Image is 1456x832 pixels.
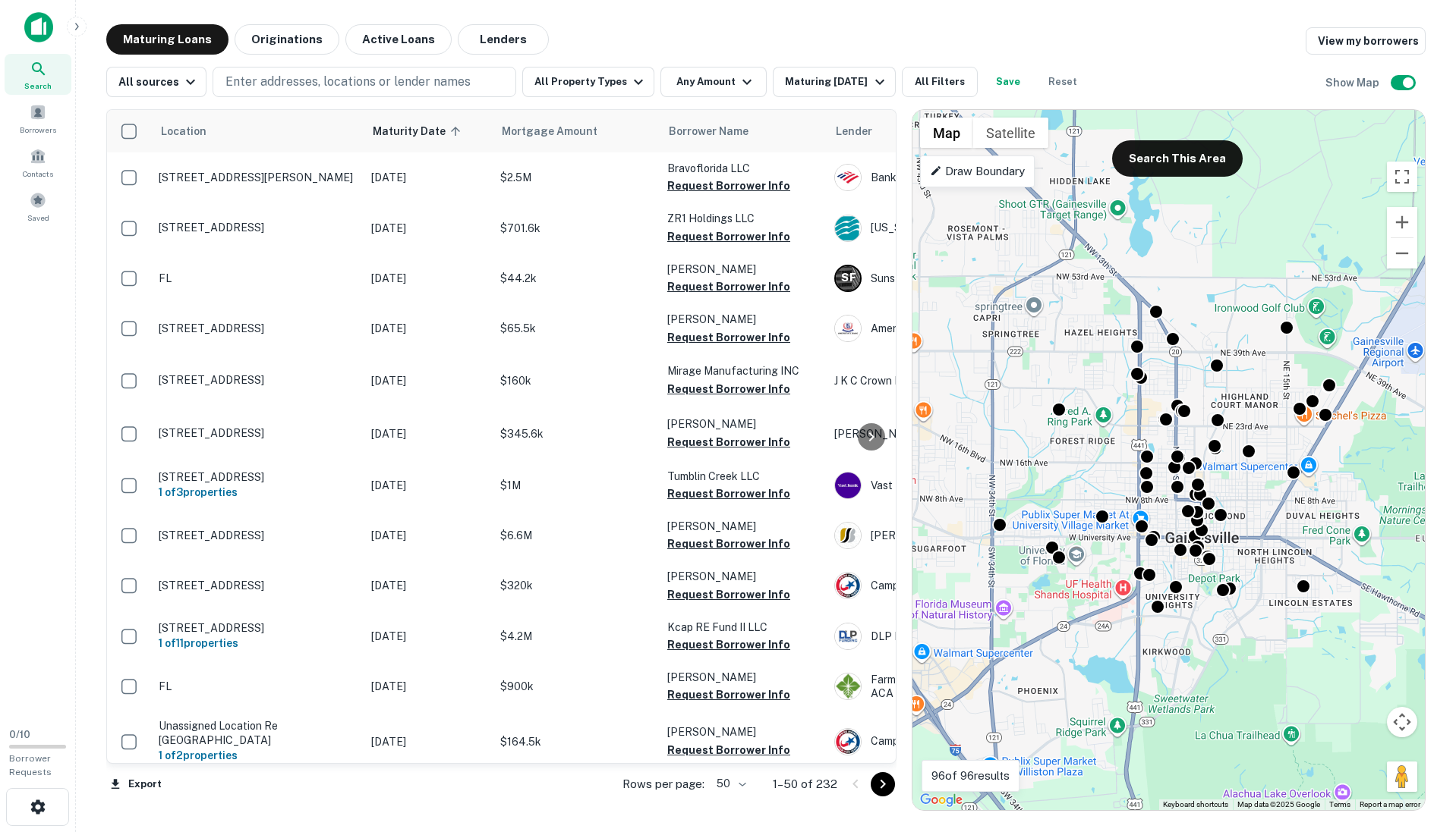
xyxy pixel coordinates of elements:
[522,67,654,97] button: All Property Types
[27,212,49,224] span: Saved
[834,522,1062,549] div: [PERSON_NAME] Spring Bank
[835,673,861,699] img: picture
[5,142,71,183] a: Contacts
[500,577,652,594] p: $320k
[500,678,652,695] p: $900k
[912,110,1425,810] div: 0 0
[1038,67,1087,97] button: Reset
[834,164,1062,191] div: Bank Of America NA
[24,80,52,92] span: Search
[835,623,861,649] img: picture
[500,372,652,389] p: $160k
[159,426,356,440] p: [STREET_ADDRESS]
[371,477,485,494] p: [DATE]
[834,623,1062,650] div: DLP Lending Fund LLC
[159,171,356,184] p: [STREET_ADDRESS][PERSON_NAME]
[834,425,1062,442] p: [PERSON_NAME] [PERSON_NAME]
[1237,800,1320,808] span: Map data ©2025 Google
[371,678,485,695] p: [DATE]
[371,220,485,237] p: [DATE]
[213,67,516,97] button: Enter addresses, locations or lender names
[667,568,819,585] p: [PERSON_NAME]
[667,586,790,604] button: Request Borrower Info
[835,165,861,190] img: picture
[500,169,652,186] p: $2.5M
[1380,711,1456,783] iframe: Chat Widget
[235,24,339,55] button: Originations
[834,728,1062,755] div: Campus [GEOGRAPHIC_DATA] CU
[667,210,819,227] p: ZR1 Holdings LLC
[667,278,790,296] button: Request Borrower Info
[667,160,819,177] p: Bravoflorida LLC
[667,686,790,704] button: Request Borrower Info
[902,67,978,97] button: All Filters
[5,98,71,139] a: Borrowers
[118,73,200,91] div: All sources
[159,221,356,234] p: [STREET_ADDRESS]
[916,790,966,810] img: Google
[916,790,966,810] a: Open this area in Google Maps (opens a new window)
[660,67,767,97] button: Any Amount
[5,186,71,227] a: Saved
[973,118,1048,148] button: Show satellite imagery
[1387,162,1417,192] button: Toggle fullscreen view
[834,572,1062,599] div: Campus [GEOGRAPHIC_DATA] CU
[159,272,356,285] p: FL
[835,473,861,498] img: picture
[371,270,485,287] p: [DATE]
[835,316,861,341] img: picture
[371,733,485,750] p: [DATE]
[5,54,71,95] a: Search
[622,775,704,793] p: Rows per page:
[667,363,819,379] p: Mirage Manufacturing INC
[371,320,485,337] p: [DATE]
[667,724,819,740] p: [PERSON_NAME]
[159,484,356,501] h6: 1 of 3 properties
[345,24,452,55] button: Active Loans
[159,322,356,335] p: [STREET_ADDRESS]
[667,416,819,432] p: [PERSON_NAME]
[667,485,790,503] button: Request Borrower Info
[371,577,485,594] p: [DATE]
[159,621,356,635] p: [STREET_ADDRESS]
[500,527,652,544] p: $6.6M
[458,24,549,55] button: Lenders
[160,122,206,140] span: Location
[493,110,660,152] th: Mortgage Amount
[159,680,356,693] p: FL
[1360,800,1420,808] a: Report a map error
[667,518,819,535] p: [PERSON_NAME]
[667,228,790,246] button: Request Borrower Info
[159,719,356,746] p: Unassigned Location Re [GEOGRAPHIC_DATA]
[1387,238,1417,268] button: Zoom out
[502,122,617,140] span: Mortgage Amount
[931,767,1010,785] p: 96 of 96 results
[106,67,206,97] button: All sources
[835,523,861,548] img: picture
[371,425,485,442] p: [DATE]
[667,741,790,759] button: Request Borrower Info
[660,110,827,152] th: Borrower Name
[871,772,895,796] button: Go to next page
[500,220,652,237] p: $701.6k
[835,729,861,755] img: picture
[930,162,1025,181] p: Draw Boundary
[159,579,356,592] p: [STREET_ADDRESS]
[225,73,471,91] p: Enter addresses, locations or lender names
[773,67,895,97] button: Maturing [DATE]
[835,215,861,241] img: picture
[159,635,356,651] h6: 1 of 11 properties
[371,628,485,645] p: [DATE]
[1163,799,1228,810] button: Keyboard shortcuts
[667,636,790,654] button: Request Borrower Info
[711,773,748,795] div: 50
[984,67,1032,97] button: Save your search to get updates of matches that match your search criteria.
[1387,707,1417,737] button: Map camera controls
[9,729,30,740] span: 0 / 10
[500,425,652,442] p: $345.6k
[834,673,1062,700] div: Farm Credit Services Of [US_STATE] ACA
